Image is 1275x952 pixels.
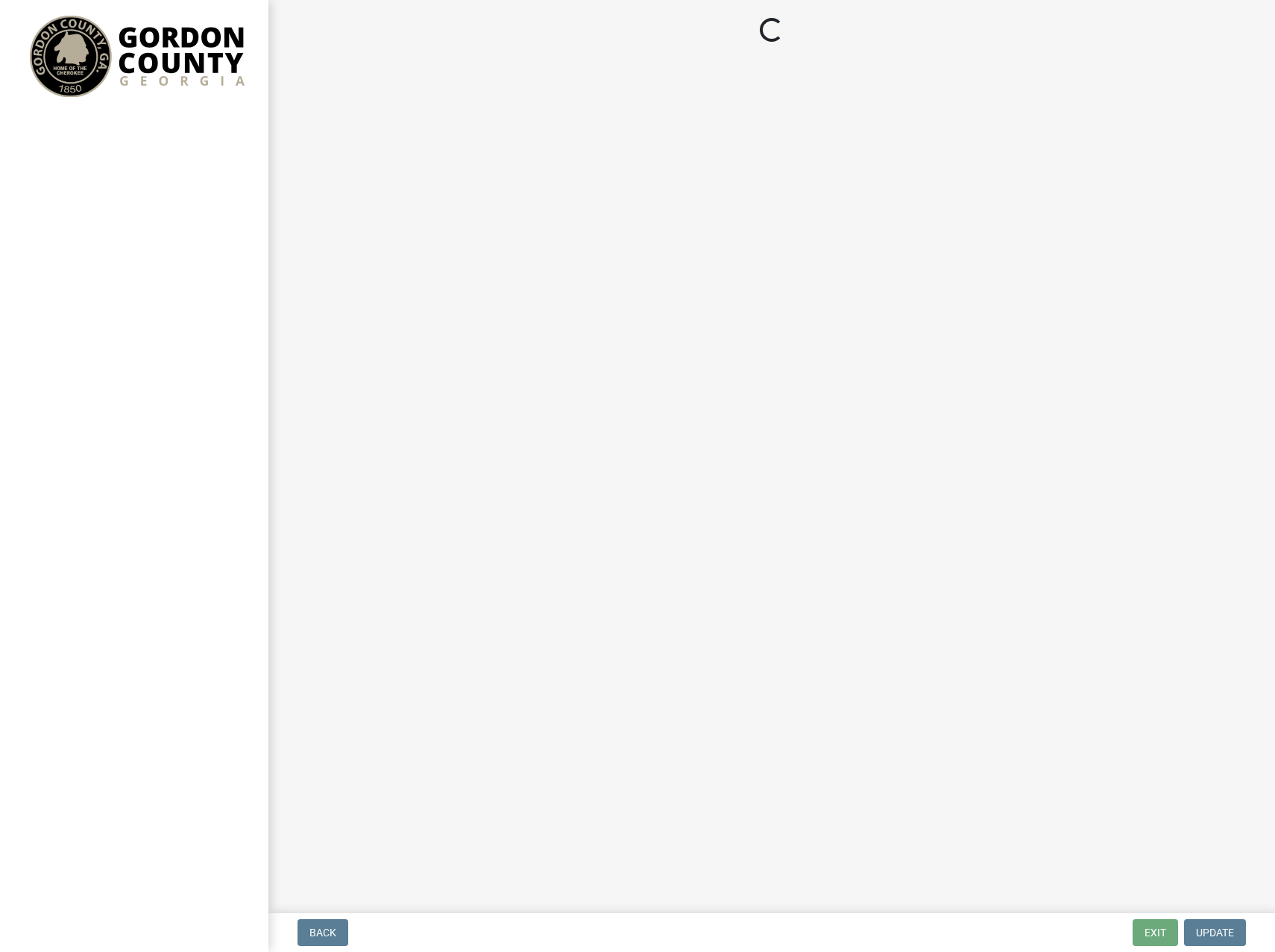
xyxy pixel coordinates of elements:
img: Gordon County, Georgia [30,16,245,97]
span: Update [1196,927,1234,939]
button: Back [297,919,348,946]
span: Back [309,927,336,939]
button: Exit [1133,919,1178,946]
button: Update [1184,919,1246,946]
